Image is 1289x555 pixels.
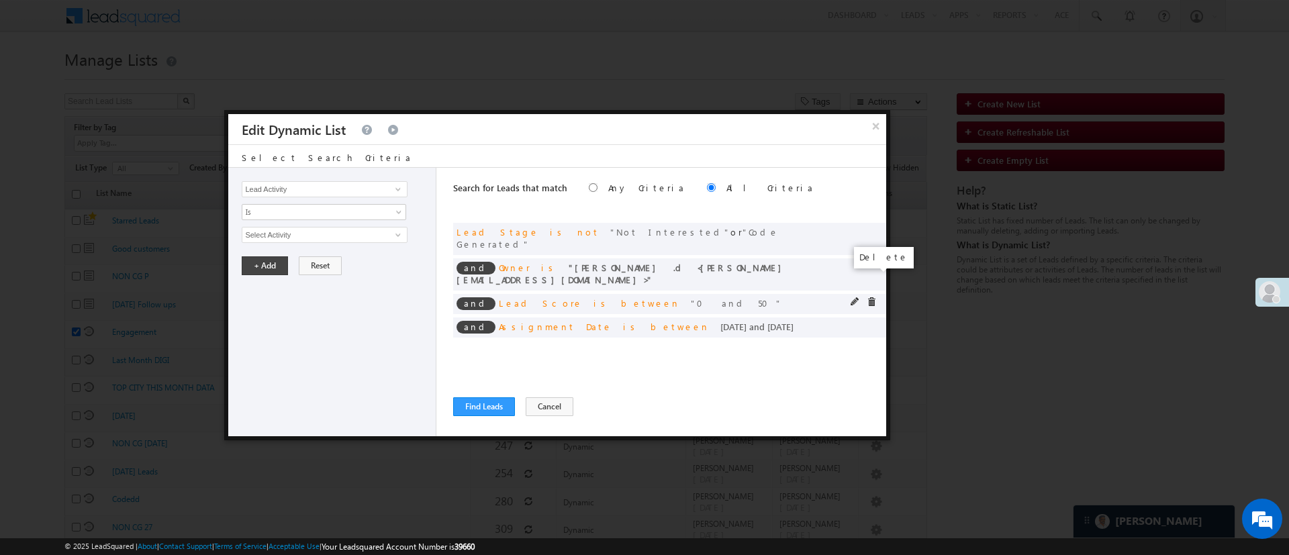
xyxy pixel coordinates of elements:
[608,182,685,193] label: Any Criteria
[64,540,475,553] span: © 2025 LeadSquared | | | | |
[388,228,405,242] a: Show All Items
[499,262,530,273] span: Owner
[865,114,887,138] button: ×
[138,542,157,550] a: About
[457,226,779,250] span: or
[691,297,782,309] span: 0 and 50
[159,542,212,550] a: Contact Support
[499,321,612,332] span: Assignment Date
[299,256,342,275] button: Reset
[541,262,558,273] span: is
[453,182,567,193] span: Search for Leads that match
[457,226,779,250] span: Code Generated
[854,247,914,268] div: Delete
[457,226,539,238] span: Lead Stage
[726,182,814,193] label: All Criteria
[242,152,412,163] span: Select Search Criteria
[623,321,710,332] span: is between
[214,542,267,550] a: Terms of Service
[269,542,320,550] a: Acceptable Use
[17,124,245,402] textarea: Type your message and hit 'Enter'
[457,297,495,310] span: and
[242,256,288,275] button: + Add
[720,321,794,332] span: [DATE] and [DATE]
[455,542,475,552] span: 39660
[550,226,600,238] span: is not
[457,321,495,334] span: and
[457,262,495,274] span: and
[70,70,226,88] div: Chat with us now
[242,114,346,144] h3: Edit Dynamic List
[593,297,680,309] span: is between
[322,542,475,552] span: Your Leadsquared Account Number is
[526,397,573,416] button: Cancel
[499,297,583,309] span: Lead Score
[242,206,388,218] span: Is
[23,70,56,88] img: d_60004797649_company_0_60004797649
[220,7,252,39] div: Minimize live chat window
[610,226,730,238] span: Not Interested
[242,181,407,197] input: Type to Search
[388,183,405,196] a: Show All Items
[242,204,406,220] a: Is
[457,262,788,285] span: [PERSON_NAME] .d <[PERSON_NAME][EMAIL_ADDRESS][DOMAIN_NAME]>
[453,397,515,416] button: Find Leads
[183,413,244,432] em: Start Chat
[242,227,407,243] input: Type to Search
